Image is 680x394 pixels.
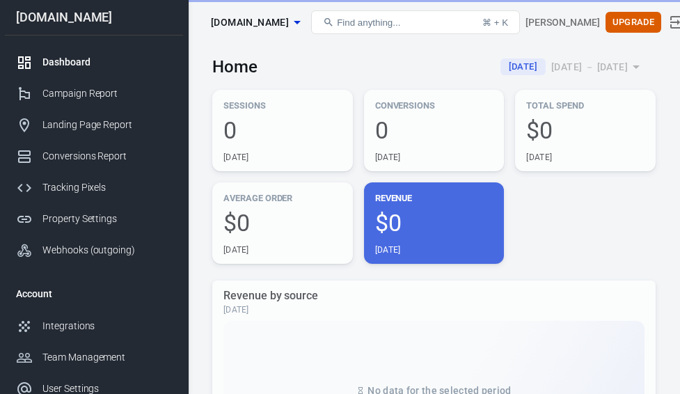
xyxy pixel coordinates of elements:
[5,310,183,342] a: Integrations
[42,86,172,101] div: Campaign Report
[42,243,172,258] div: Webhooks (outgoing)
[5,277,183,310] li: Account
[211,14,289,31] span: quizforlove.xyz
[5,203,183,235] a: Property Settings
[5,78,183,109] a: Campaign Report
[5,109,183,141] a: Landing Page Report
[5,47,183,78] a: Dashboard
[5,141,183,172] a: Conversions Report
[42,55,172,70] div: Dashboard
[42,118,172,132] div: Landing Page Report
[337,17,400,28] span: Find anything...
[5,172,183,203] a: Tracking Pixels
[5,235,183,266] a: Webhooks (outgoing)
[5,11,183,24] div: [DOMAIN_NAME]
[525,15,599,30] div: Account id: e7bbBimc
[42,212,172,226] div: Property Settings
[5,342,183,373] a: Team Management
[42,319,172,333] div: Integrations
[205,10,306,36] button: [DOMAIN_NAME]
[42,350,172,365] div: Team Management
[311,10,520,34] button: Find anything...⌘ + K
[42,180,172,195] div: Tracking Pixels
[42,149,172,164] div: Conversions Report
[606,12,662,33] button: Upgrade
[212,57,258,77] h3: Home
[482,17,508,28] div: ⌘ + K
